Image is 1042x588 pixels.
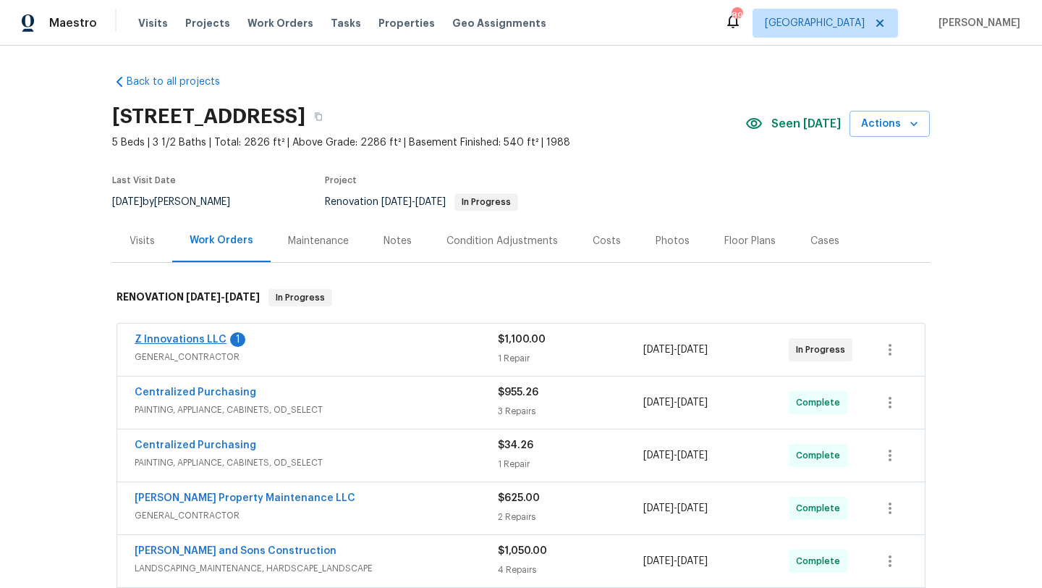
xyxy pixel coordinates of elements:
span: [PERSON_NAME] [933,16,1020,30]
span: [DATE] [415,197,446,207]
span: GENERAL_CONTRACTOR [135,350,498,364]
div: Notes [384,234,412,248]
div: 3 Repairs [498,404,643,419]
h2: [STREET_ADDRESS] [112,109,305,124]
span: Last Visit Date [112,176,176,185]
span: [DATE] [112,197,143,207]
span: [GEOGRAPHIC_DATA] [765,16,865,30]
span: [DATE] [643,450,674,461]
span: [DATE] [677,503,708,513]
button: Actions [850,111,930,138]
div: by [PERSON_NAME] [112,193,247,211]
span: $955.26 [498,387,538,398]
span: [DATE] [225,292,260,302]
span: 5 Beds | 3 1/2 Baths | Total: 2826 ft² | Above Grade: 2286 ft² | Basement Finished: 540 ft² | 1988 [112,135,745,150]
span: [DATE] [677,450,708,461]
span: In Progress [456,198,517,206]
span: $34.26 [498,440,533,450]
div: Maintenance [288,234,349,248]
div: 89 [732,9,742,23]
span: Complete [796,554,846,568]
span: - [186,292,260,302]
div: 1 Repair [498,351,643,366]
a: Z Innovations LLC [135,335,226,345]
div: Floor Plans [724,234,776,248]
a: [PERSON_NAME] and Sons Construction [135,546,336,556]
span: $625.00 [498,493,540,503]
div: 1 Repair [498,457,643,471]
span: PAINTING, APPLIANCE, CABINETS, OD_SELECT [135,403,498,417]
div: 4 Repairs [498,563,643,577]
span: [DATE] [643,556,674,566]
span: - [643,395,708,410]
span: Actions [861,115,918,133]
div: Costs [593,234,621,248]
span: - [643,343,708,357]
span: LANDSCAPING_MAINTENANCE, HARDSCAPE_LANDSCAPE [135,561,498,576]
span: Visits [138,16,168,30]
span: In Progress [270,290,331,305]
span: Project [325,176,357,185]
span: - [643,501,708,516]
span: Maestro [49,16,97,30]
span: $1,050.00 [498,546,547,556]
span: [DATE] [186,292,221,302]
span: Work Orders [247,16,313,30]
span: - [643,554,708,568]
h6: RENOVATION [117,289,260,306]
span: Projects [185,16,230,30]
span: In Progress [796,343,851,357]
div: 1 [230,332,245,347]
span: Properties [378,16,435,30]
span: $1,100.00 [498,335,546,345]
div: Visits [130,234,155,248]
span: - [381,197,446,207]
span: Complete [796,448,846,463]
span: [DATE] [381,197,412,207]
span: PAINTING, APPLIANCE, CABINETS, OD_SELECT [135,455,498,470]
div: Condition Adjustments [446,234,558,248]
span: Renovation [325,197,518,207]
span: - [643,448,708,463]
span: [DATE] [643,398,674,408]
button: Copy Address [305,104,331,130]
span: GENERAL_CONTRACTOR [135,508,498,523]
span: [DATE] [677,345,708,355]
a: Centralized Purchasing [135,440,256,450]
a: Centralized Purchasing [135,387,256,398]
span: Complete [796,395,846,410]
div: Cases [810,234,839,248]
span: Complete [796,501,846,516]
div: Photos [656,234,690,248]
a: Back to all projects [112,75,251,89]
span: [DATE] [643,345,674,355]
span: Geo Assignments [452,16,546,30]
span: [DATE] [677,398,708,408]
a: [PERSON_NAME] Property Maintenance LLC [135,493,355,503]
span: [DATE] [643,503,674,513]
span: Tasks [331,18,361,28]
div: Work Orders [190,233,253,248]
div: RENOVATION [DATE]-[DATE]In Progress [112,274,930,321]
span: Seen [DATE] [771,117,841,131]
div: 2 Repairs [498,510,643,524]
span: [DATE] [677,556,708,566]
